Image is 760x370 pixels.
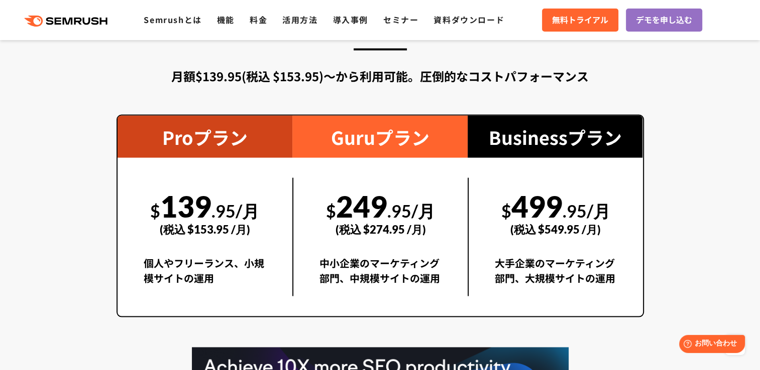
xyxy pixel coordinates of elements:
span: .95/月 [211,200,259,221]
div: 499 [495,177,617,247]
div: 中小企業のマーケティング部門、中規模サイトの運用 [319,255,442,296]
div: Guruプラン [292,115,468,157]
div: (税込 $153.95 /月) [144,211,267,247]
div: 249 [319,177,442,247]
span: .95/月 [387,200,435,221]
div: 139 [144,177,267,247]
a: Semrushとは [144,14,201,26]
div: (税込 $274.95 /月) [319,211,442,247]
span: デモを申し込む [636,14,692,27]
a: 機能 [217,14,235,26]
a: 料金 [250,14,267,26]
div: (税込 $549.95 /月) [495,211,617,247]
span: 無料トライアル [552,14,608,27]
span: .95/月 [563,200,610,221]
iframe: Help widget launcher [671,331,749,359]
a: セミナー [383,14,418,26]
div: 個人やフリーランス、小規模サイトの運用 [144,255,267,296]
div: Proプラン [118,115,293,157]
a: デモを申し込む [626,9,702,32]
a: 活用方法 [282,14,317,26]
a: 導入事例 [333,14,368,26]
span: $ [326,200,336,221]
span: $ [150,200,160,221]
div: 月額$139.95(税込 $153.95)〜から利用可能。圧倒的なコストパフォーマンス [117,67,644,85]
span: $ [501,200,511,221]
a: 無料トライアル [542,9,618,32]
div: 大手企業のマーケティング部門、大規模サイトの運用 [495,255,617,296]
div: Businessプラン [468,115,643,157]
a: 資料ダウンロード [433,14,504,26]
